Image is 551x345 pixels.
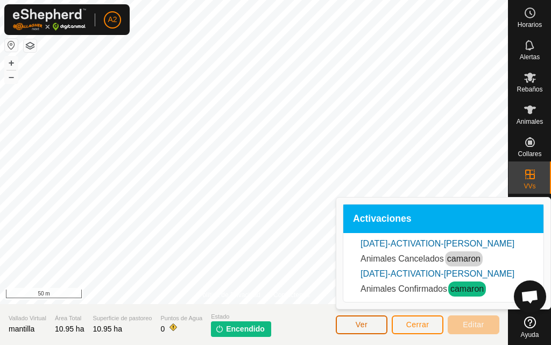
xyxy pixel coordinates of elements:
[450,284,484,293] a: camaron
[273,290,309,300] a: Contáctenos
[508,312,551,342] a: Ayuda
[24,39,37,52] button: Capas del Mapa
[226,323,265,335] span: Encendido
[13,9,86,31] img: Logo Gallagher
[9,325,34,333] span: mantilla
[336,315,387,334] button: Ver
[199,290,260,300] a: Política de Privacidad
[392,315,443,334] button: Cerrar
[9,314,46,323] span: Vallado Virtual
[518,151,541,157] span: Collares
[361,239,514,248] a: [DATE]-ACTIVATION-[PERSON_NAME]
[55,325,84,333] span: 10.95 ha
[356,320,368,329] span: Ver
[518,22,542,28] span: Horarios
[5,57,18,69] button: +
[463,320,484,329] span: Editar
[108,14,117,25] span: A2
[447,254,481,263] a: camaron
[521,332,539,338] span: Ayuda
[93,325,122,333] span: 10.95 ha
[93,314,152,323] span: Superficie de pastoreo
[211,312,271,321] span: Estado
[55,314,84,323] span: Área Total
[514,280,546,313] div: Chat abierto
[5,39,18,52] button: Restablecer Mapa
[517,86,542,93] span: Rebaños
[361,284,447,293] span: Animales Confirmados
[524,183,535,189] span: VVs
[361,254,444,263] span: Animales Cancelados
[361,269,514,278] a: [DATE]-ACTIVATION-[PERSON_NAME]
[448,315,499,334] button: Editar
[161,314,203,323] span: Puntos de Agua
[517,118,543,125] span: Animales
[5,71,18,83] button: –
[215,325,224,333] img: encender
[520,54,540,60] span: Alertas
[406,320,429,329] span: Cerrar
[353,214,412,224] span: Activaciones
[161,325,165,333] span: 0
